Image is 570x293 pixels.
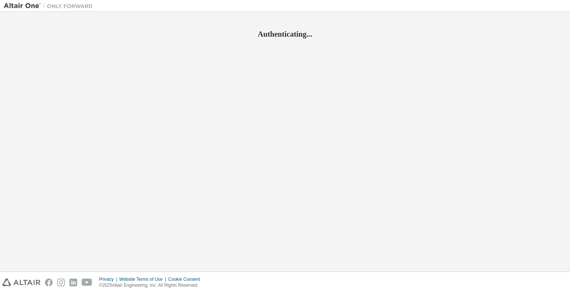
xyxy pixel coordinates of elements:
[99,276,119,282] div: Privacy
[69,279,77,286] img: linkedin.svg
[2,279,40,286] img: altair_logo.svg
[82,279,92,286] img: youtube.svg
[4,29,566,39] h2: Authenticating...
[45,279,53,286] img: facebook.svg
[119,276,168,282] div: Website Terms of Use
[99,282,204,289] p: © 2025 Altair Engineering, Inc. All Rights Reserved.
[57,279,65,286] img: instagram.svg
[4,2,96,10] img: Altair One
[168,276,204,282] div: Cookie Consent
